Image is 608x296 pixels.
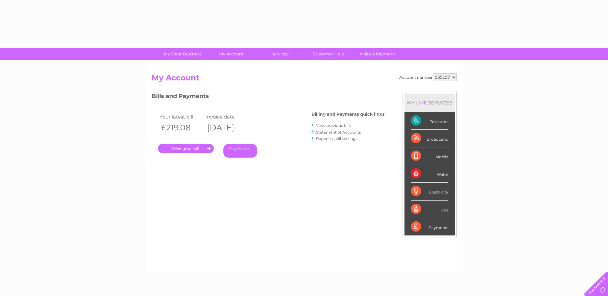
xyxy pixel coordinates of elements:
[152,73,457,86] h2: My Account
[399,73,457,81] div: Account number
[411,218,448,235] div: Payments
[152,92,385,103] h3: Bills and Payments
[302,48,355,60] a: Customer Help
[316,130,361,135] a: Statement of Accounts
[411,183,448,200] div: Electricity
[411,130,448,147] div: Broadband
[404,94,455,112] div: MY SERVICES
[204,112,250,121] td: Invoice date
[158,121,204,134] th: £219.08
[411,201,448,218] div: Gas
[351,48,404,60] a: Make A Payment
[411,147,448,165] div: Mobile
[223,144,257,158] a: Pay Here
[411,112,448,130] div: Telecoms
[205,48,258,60] a: My Account
[415,100,428,106] div: LIVE
[316,136,357,141] a: Paperless bill settings
[411,165,448,183] div: Water
[156,48,209,60] a: My Clear Business
[254,48,306,60] a: Services
[204,121,250,134] th: [DATE]
[312,112,385,117] h4: Billing and Payments quick links
[158,144,214,153] a: .
[158,112,204,121] td: Your latest bill
[316,123,351,128] a: View previous bills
